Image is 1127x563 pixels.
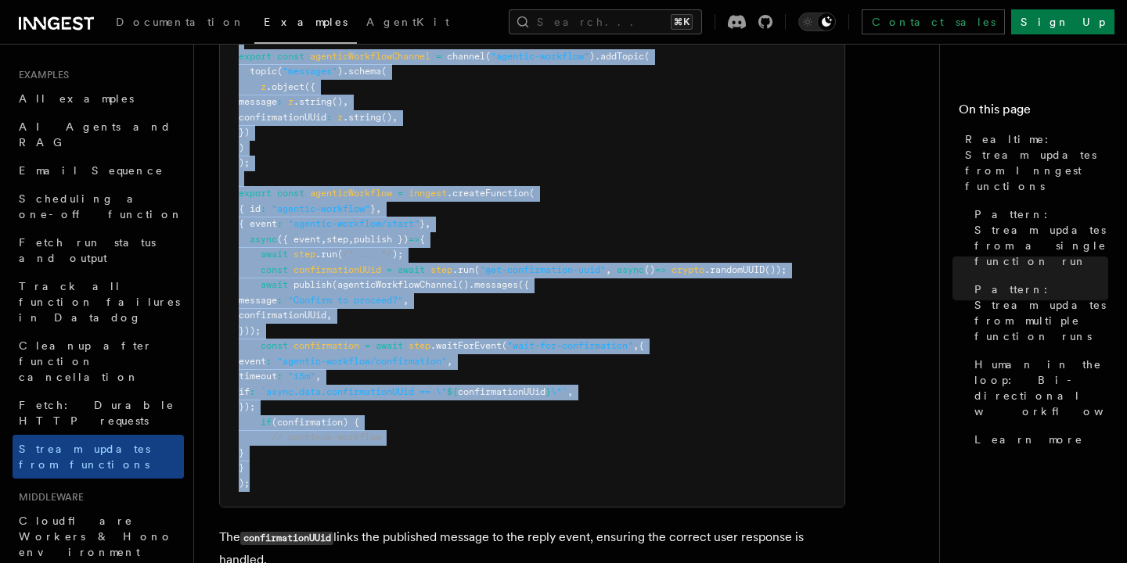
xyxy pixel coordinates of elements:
span: Documentation [116,16,245,28]
span: : [250,386,255,397]
code: confirmationUUid [240,532,333,545]
span: .addTopic [595,51,644,62]
span: if [239,386,250,397]
span: => [655,264,666,275]
a: Contact sales [862,9,1005,34]
span: Realtime: Stream updates from Inngest functions [965,131,1108,194]
span: "15m" [288,371,315,382]
span: , [321,234,326,245]
span: } [419,218,425,229]
span: .messages [469,279,518,290]
span: Fetch run status and output [19,236,156,264]
span: => [409,234,419,245]
span: await [398,264,425,275]
span: Stream updates from functions [19,443,150,471]
span: , [348,234,354,245]
span: ); [239,157,250,168]
span: Pattern: Stream updates from multiple function runs [974,281,1108,344]
span: message [239,295,277,306]
span: , [376,203,381,214]
span: step [409,340,430,351]
span: ({ [304,81,315,92]
span: ) [589,51,595,62]
span: const [261,340,288,351]
span: confirmation [293,340,359,351]
span: = [398,188,403,199]
a: Pattern: Stream updates from multiple function runs [968,275,1108,350]
span: : [277,295,283,306]
span: { [639,340,644,351]
span: agenticWorkflowChannel [310,51,430,62]
span: \"` [551,386,567,397]
button: Toggle dark mode [798,13,836,31]
span: AgentKit [366,16,449,28]
span: : [277,371,283,382]
span: message [239,96,277,107]
span: channel [447,51,485,62]
a: Documentation [106,5,254,42]
span: , [567,386,573,397]
span: "agentic-workflow/confirmation" [277,356,447,367]
span: .schema [343,66,381,77]
span: Examples [13,69,69,81]
a: Email Sequence [13,156,184,185]
span: : [326,112,332,123]
span: export [239,51,272,62]
a: Track all function failures in Datadog [13,272,184,332]
span: , [315,371,321,382]
span: ( [502,340,507,351]
span: ) [239,142,244,153]
span: // continue workflow [272,432,381,443]
span: })); [239,325,261,336]
span: }); [239,401,255,412]
span: , [633,340,639,351]
span: = [365,340,370,351]
kbd: ⌘K [671,14,693,30]
span: z [288,96,293,107]
span: ( [529,188,535,199]
span: agenticWorkflowChannel [337,279,458,290]
span: "agentic-workflow" [491,51,589,62]
span: : [277,218,283,229]
span: const [277,51,304,62]
span: { [419,234,425,245]
a: All examples [13,84,184,113]
span: : [277,96,283,107]
span: await [261,279,288,290]
a: Fetch: Durable HTTP requests [13,391,184,435]
span: , [326,310,332,321]
span: .object [266,81,304,92]
a: Fetch run status and output [13,228,184,272]
span: topic [250,66,277,77]
span: ( [277,66,283,77]
span: .waitForEvent [430,340,502,351]
span: , [606,264,611,275]
span: Scheduling a one-off function [19,192,183,221]
span: ( [485,51,491,62]
span: ( [337,249,343,260]
span: Fetch: Durable HTTP requests [19,399,175,427]
span: z [337,112,343,123]
a: Human in the loop: Bi-directional workflows [968,350,1108,425]
span: publish }) [354,234,409,245]
span: () [644,264,655,275]
span: confirmationUUid [458,386,545,397]
span: Email Sequence [19,164,164,177]
span: "Confirm to proceed?" [288,295,403,306]
a: Scheduling a one-off function [13,185,184,228]
span: step [430,264,452,275]
span: ) [337,66,343,77]
span: () [381,112,392,123]
span: step [326,234,348,245]
span: () [458,279,469,290]
button: Search...⌘K [509,9,702,34]
span: z [261,81,266,92]
h4: On this page [959,100,1108,125]
span: confirmationUUid [293,264,381,275]
span: Learn more [974,432,1083,447]
span: .createFunction [447,188,529,199]
a: AI Agents and RAG [13,113,184,156]
span: confirmationUUid [239,112,326,123]
span: { id [239,203,261,214]
span: timeout [239,371,277,382]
